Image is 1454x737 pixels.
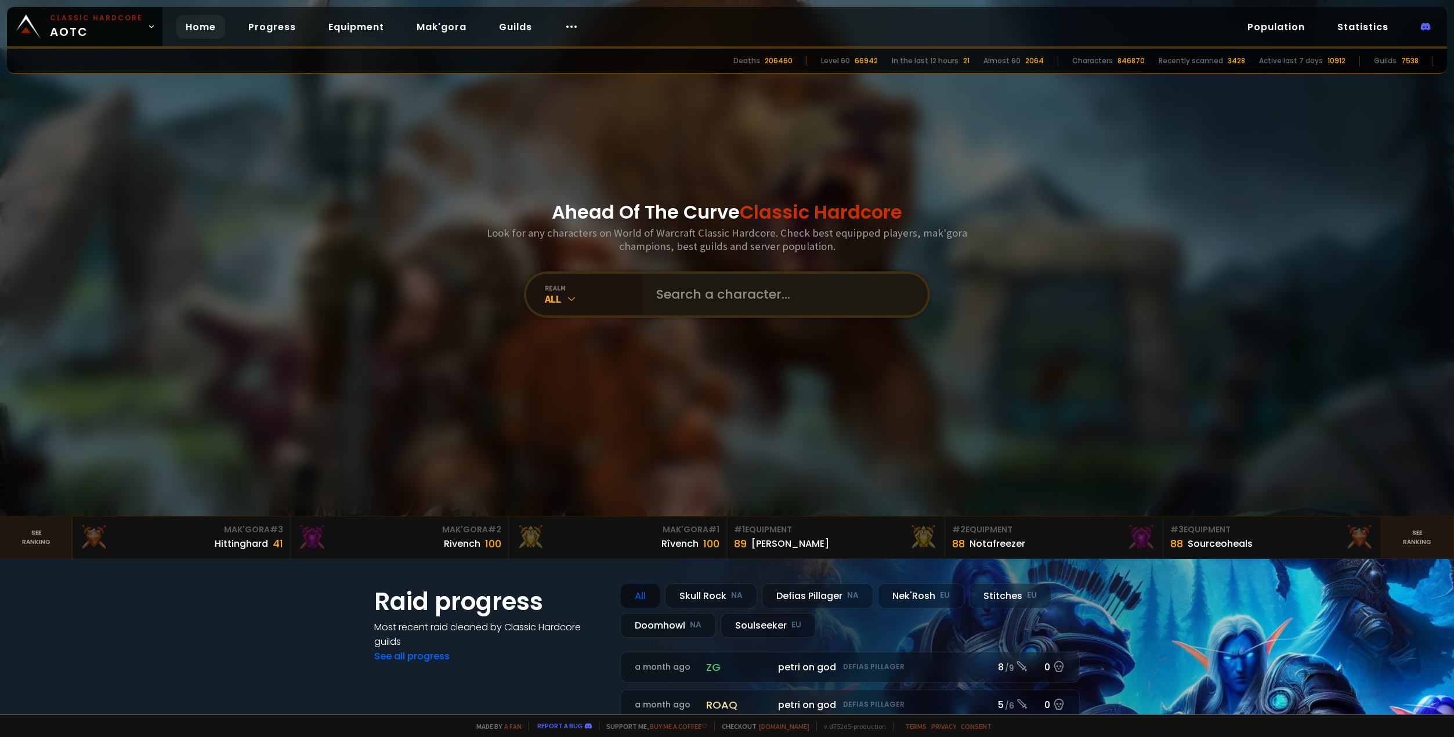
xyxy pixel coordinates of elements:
small: EU [940,590,950,601]
div: Rivench [444,536,480,551]
div: 2064 [1025,56,1044,66]
a: [DOMAIN_NAME] [759,722,809,731]
a: Terms [905,722,927,731]
div: [PERSON_NAME] [751,536,829,551]
small: NA [731,590,743,601]
a: a month agozgpetri on godDefias Pillager8 /90 [620,652,1080,682]
div: realm [545,284,642,292]
div: Mak'Gora [79,524,283,536]
div: 66942 [855,56,878,66]
span: # 3 [270,524,283,535]
div: 88 [952,536,965,551]
div: All [545,292,642,306]
div: Guilds [1374,56,1397,66]
a: a month agoroaqpetri on godDefias Pillager5 /60 [620,689,1080,720]
span: # 1 [708,524,719,535]
div: Notafreezer [970,536,1025,551]
a: Buy me a coffee [650,722,707,731]
a: Mak'gora [407,15,476,39]
small: Classic Hardcore [50,13,143,23]
div: 206460 [765,56,793,66]
div: All [620,583,660,608]
div: Hittinghard [215,536,268,551]
a: a fan [504,722,522,731]
span: AOTC [50,13,143,41]
small: NA [690,619,701,631]
div: Defias Pillager [762,583,873,608]
h3: Look for any characters on World of Warcraft Classic Hardcore. Check best equipped players, mak'g... [482,226,972,253]
span: v. d752d5 - production [816,722,886,731]
div: Nek'Rosh [878,583,964,608]
a: Privacy [931,722,956,731]
a: #2Equipment88Notafreezer [945,517,1163,558]
small: NA [847,590,859,601]
a: Mak'Gora#3Hittinghard41 [73,517,291,558]
span: # 2 [952,524,965,535]
div: Active last 7 days [1259,56,1323,66]
a: Statistics [1328,15,1398,39]
div: Sourceoheals [1188,536,1253,551]
h1: Raid progress [374,583,606,620]
div: Deaths [733,56,760,66]
div: Rîvench [661,536,699,551]
div: Mak'Gora [516,524,719,536]
a: Guilds [490,15,541,39]
div: Equipment [952,524,1156,536]
div: Equipment [734,524,938,536]
span: Made by [469,722,522,731]
a: Home [176,15,225,39]
div: 7538 [1401,56,1419,66]
a: #3Equipment88Sourceoheals [1163,517,1381,558]
input: Search a character... [649,274,914,315]
div: 89 [734,536,747,551]
a: Report a bug [537,721,583,730]
span: # 3 [1170,524,1184,535]
span: # 1 [734,524,745,535]
span: Classic Hardcore [740,199,902,225]
div: Characters [1072,56,1113,66]
div: Doomhowl [620,613,716,638]
div: Recently scanned [1159,56,1223,66]
div: 41 [273,536,283,551]
h4: Most recent raid cleaned by Classic Hardcore guilds [374,620,606,649]
a: Mak'Gora#2Rivench100 [291,517,509,558]
a: Population [1238,15,1314,39]
a: Classic HardcoreAOTC [7,7,162,46]
div: Stitches [969,583,1051,608]
a: Consent [961,722,992,731]
span: Checkout [714,722,809,731]
a: Equipment [319,15,393,39]
div: Skull Rock [665,583,757,608]
div: 846870 [1117,56,1145,66]
div: 100 [703,536,719,551]
a: #1Equipment89[PERSON_NAME] [727,517,945,558]
div: Mak'Gora [298,524,501,536]
div: In the last 12 hours [892,56,959,66]
small: EU [791,619,801,631]
a: Progress [239,15,305,39]
div: Equipment [1170,524,1374,536]
div: 100 [485,536,501,551]
a: Seeranking [1381,517,1454,558]
span: # 2 [488,524,501,535]
div: 10912 [1328,56,1346,66]
div: Level 60 [821,56,850,66]
a: Mak'Gora#1Rîvench100 [509,517,727,558]
div: Almost 60 [983,56,1021,66]
small: EU [1027,590,1037,601]
div: 3428 [1228,56,1245,66]
div: 21 [963,56,970,66]
div: Soulseeker [721,613,816,638]
a: See all progress [374,649,450,663]
h1: Ahead Of The Curve [552,198,902,226]
span: Support me, [599,722,707,731]
div: 88 [1170,536,1183,551]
